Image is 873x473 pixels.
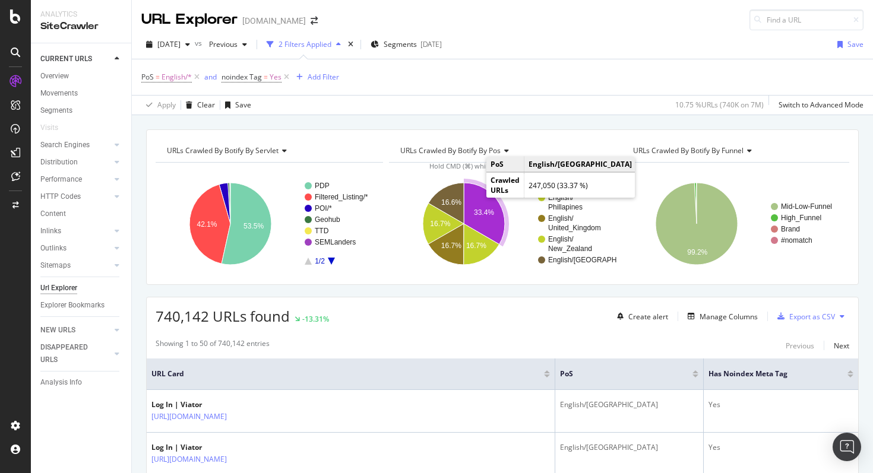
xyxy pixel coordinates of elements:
[311,17,318,25] div: arrow-right-arrow-left
[40,259,111,272] a: Sitemaps
[346,39,356,50] div: times
[398,141,606,160] h4: URLs Crawled By Botify By pos
[389,172,616,275] svg: A chart.
[40,173,111,186] a: Performance
[773,307,835,326] button: Export as CSV
[366,35,447,54] button: Segments[DATE]
[40,70,123,82] a: Overview
[40,87,123,100] a: Movements
[834,341,849,351] div: Next
[834,338,849,353] button: Next
[781,236,812,245] text: #nomatch
[622,172,849,275] svg: A chart.
[781,225,800,233] text: Brand
[847,39,863,49] div: Save
[708,369,830,379] span: Has noindex Meta Tag
[165,141,372,160] h4: URLs Crawled By Botify By servlet
[560,442,698,453] div: English/[GEOGRAPHIC_DATA]
[141,96,176,115] button: Apply
[779,100,863,110] div: Switch to Advanced Mode
[781,202,832,211] text: Mid-Low-Funnel
[789,312,835,322] div: Export as CSV
[235,100,251,110] div: Save
[524,173,637,198] td: 247,050 (33.37 %)
[315,215,340,224] text: Geohub
[40,9,122,20] div: Analytics
[833,433,861,461] div: Open Intercom Messenger
[429,161,575,170] span: Hold CMD (⌘) while clicking to filter the report.
[40,20,122,33] div: SiteCrawler
[151,399,279,410] div: Log In | Viator
[548,193,574,202] text: English/
[40,191,111,203] a: HTTP Codes
[264,72,268,82] span: =
[524,157,637,172] td: English/[GEOGRAPHIC_DATA]
[700,312,758,322] div: Manage Columns
[40,191,81,203] div: HTTP Codes
[40,70,69,82] div: Overview
[197,100,215,110] div: Clear
[40,156,78,169] div: Distribution
[156,172,383,275] div: A chart.
[466,242,486,250] text: 16.7%
[279,39,331,49] div: 2 Filters Applied
[156,72,160,82] span: =
[195,38,204,48] span: vs
[167,145,279,155] span: URLs Crawled By Botify By servlet
[197,220,217,228] text: 42.1%
[486,173,524,198] td: Crawled URLs
[222,72,262,82] span: noindex Tag
[40,225,111,237] a: Inlinks
[243,222,264,230] text: 53.5%
[628,312,668,322] div: Create alert
[40,282,77,294] div: Url Explorer
[204,71,217,82] button: and
[151,442,279,453] div: Log In | Viator
[204,35,252,54] button: Previous
[40,208,123,220] a: Content
[560,369,675,379] span: PoS
[708,399,853,410] div: Yes
[40,376,123,389] a: Analysis Info
[40,87,78,100] div: Movements
[612,307,668,326] button: Create alert
[40,208,66,220] div: Content
[141,72,154,82] span: PoS
[384,39,417,49] span: Segments
[40,104,72,117] div: Segments
[156,338,270,353] div: Showing 1 to 50 of 740,142 entries
[204,72,217,82] div: and
[40,242,111,255] a: Outlinks
[40,173,82,186] div: Performance
[157,39,181,49] span: 2025 Sep. 1st
[141,35,195,54] button: [DATE]
[40,299,123,312] a: Explorer Bookmarks
[749,9,863,30] input: Find a URL
[441,242,461,250] text: 16.7%
[40,242,67,255] div: Outlinks
[270,69,281,85] span: Yes
[40,53,92,65] div: CURRENT URLS
[774,96,863,115] button: Switch to Advanced Mode
[688,248,708,256] text: 99.2%
[400,145,501,155] span: URLs Crawled By Botify By pos
[474,208,494,217] text: 33.4%
[315,182,330,190] text: PDP
[141,9,238,30] div: URL Explorer
[40,324,111,337] a: NEW URLS
[40,259,71,272] div: Sitemaps
[40,139,111,151] a: Search Engines
[40,282,123,294] a: Url Explorer
[708,442,853,453] div: Yes
[781,214,821,222] text: High_Funnel
[262,35,346,54] button: 2 Filters Applied
[675,100,764,110] div: 10.75 % URLs ( 740K on 7M )
[633,145,744,155] span: URLs Crawled By Botify By funnel
[548,256,648,264] text: English/[GEOGRAPHIC_DATA]
[40,299,105,312] div: Explorer Bookmarks
[548,235,574,243] text: English/
[156,306,290,326] span: 740,142 URLs found
[40,341,100,366] div: DISAPPEARED URLS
